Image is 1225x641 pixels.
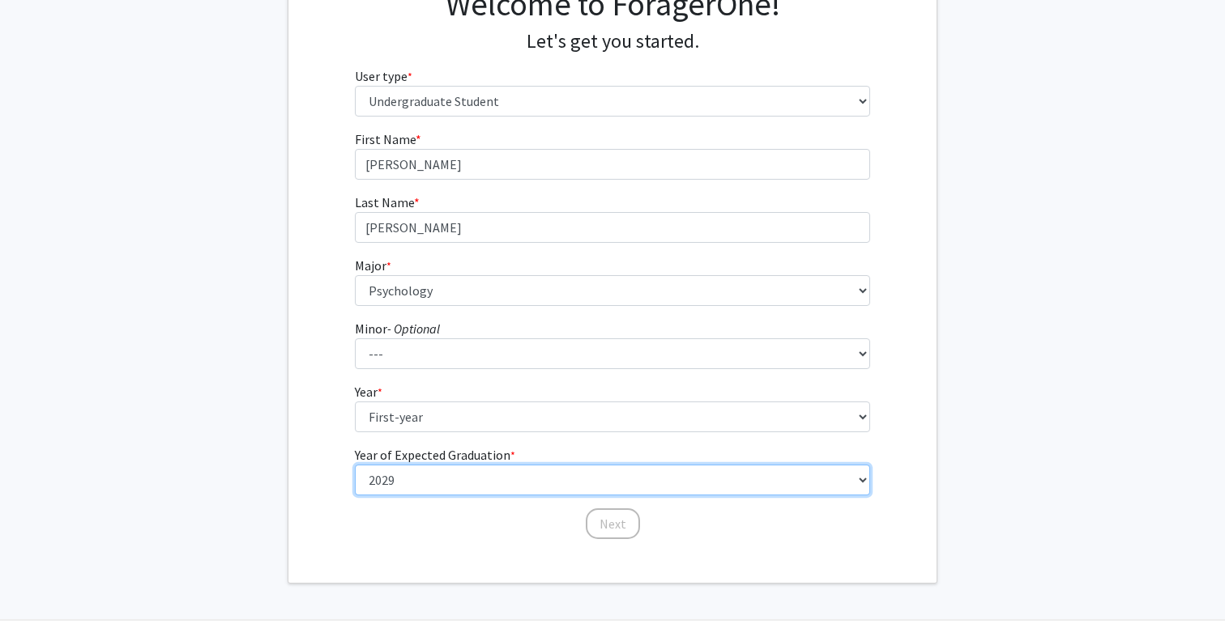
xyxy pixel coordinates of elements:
label: Year of Expected Graduation [355,445,515,465]
label: User type [355,66,412,86]
h4: Let's get you started. [355,30,871,53]
span: First Name [355,131,416,147]
button: Next [586,508,640,539]
label: Major [355,256,391,275]
i: - Optional [387,320,440,337]
iframe: Chat [12,568,69,629]
label: Minor [355,319,440,338]
label: Year [355,382,382,401]
span: Last Name [355,194,414,210]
